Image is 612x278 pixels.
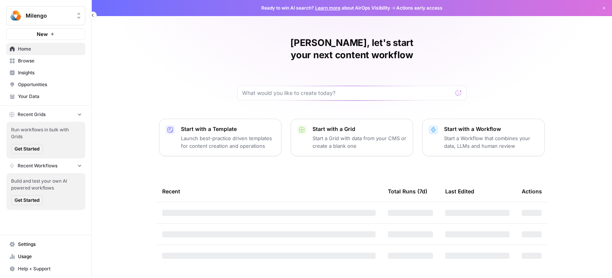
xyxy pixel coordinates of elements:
[6,43,85,55] a: Home
[6,250,85,263] a: Usage
[444,125,538,133] p: Start with a Workflow
[6,78,85,91] a: Opportunities
[6,6,85,25] button: Workspace: Milengo
[9,9,23,23] img: Milengo Logo
[181,125,275,133] p: Start with a Template
[18,46,82,52] span: Home
[26,12,72,20] span: Milengo
[18,162,57,169] span: Recent Workflows
[18,111,46,118] span: Recent Grids
[6,109,85,120] button: Recent Grids
[18,93,82,100] span: Your Data
[261,5,390,11] span: Ready to win AI search? about AirOps Visibility
[18,57,82,64] span: Browse
[18,253,82,260] span: Usage
[6,160,85,172] button: Recent Workflows
[237,37,467,61] h1: [PERSON_NAME], let's start your next content workflow
[15,197,39,204] span: Get Started
[18,265,82,272] span: Help + Support
[396,5,443,11] span: Actions early access
[18,81,82,88] span: Opportunities
[18,241,82,248] span: Settings
[6,238,85,250] a: Settings
[313,134,407,150] p: Start a Grid with data from your CMS or create a blank one
[6,55,85,67] a: Browse
[11,144,43,154] button: Get Started
[291,119,413,156] button: Start with a GridStart a Grid with data from your CMS or create a blank one
[242,89,452,97] input: What would you like to create today?
[15,146,39,152] span: Get Started
[6,28,85,40] button: New
[11,178,81,191] span: Build and test your own AI powered workflows
[522,181,542,202] div: Actions
[11,195,43,205] button: Get Started
[445,181,474,202] div: Last Edited
[6,263,85,275] button: Help + Support
[11,126,81,140] span: Run workflows in bulk with Grids
[181,134,275,150] p: Launch best-practice driven templates for content creation and operations
[159,119,282,156] button: Start with a TemplateLaunch best-practice driven templates for content creation and operations
[313,125,407,133] p: Start with a Grid
[444,134,538,150] p: Start a Workflow that combines your data, LLMs and human review
[162,181,376,202] div: Recent
[388,181,427,202] div: Total Runs (7d)
[6,67,85,79] a: Insights
[315,5,340,11] a: Learn more
[37,30,48,38] span: New
[422,119,545,156] button: Start with a WorkflowStart a Workflow that combines your data, LLMs and human review
[6,90,85,103] a: Your Data
[18,69,82,76] span: Insights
